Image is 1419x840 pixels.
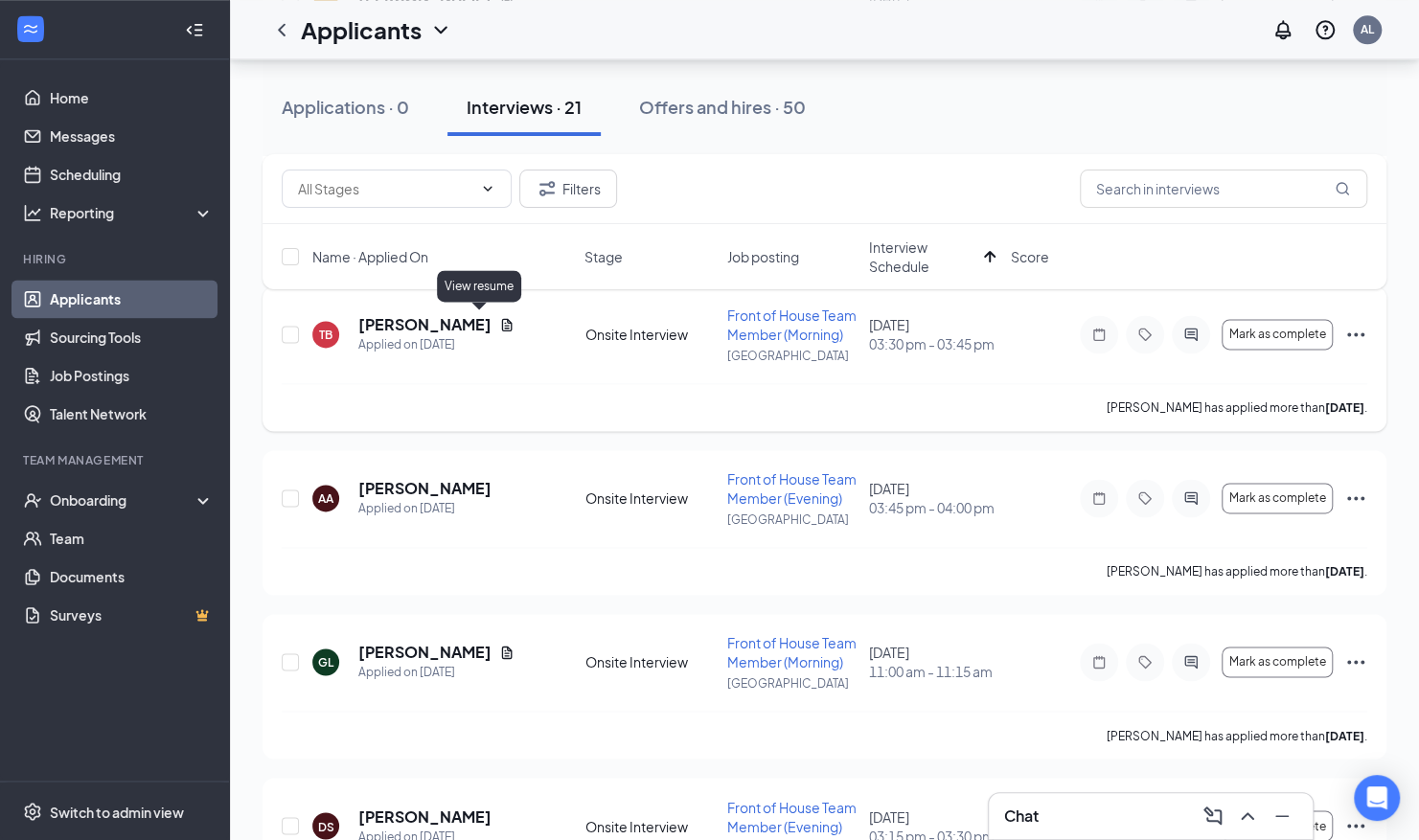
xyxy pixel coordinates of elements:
[1314,18,1337,41] svg: QuestionInfo
[1087,327,1110,342] svg: Note
[1222,319,1333,350] button: Mark as complete
[23,490,42,510] svg: UserCheck
[50,356,214,395] a: Job Postings
[429,18,452,41] svg: ChevronDown
[1202,805,1224,828] svg: ComposeMessage
[1222,647,1333,677] button: Mark as complete
[869,643,999,681] div: [DATE]
[584,816,715,835] div: Onsite Interview
[1232,801,1263,831] button: ChevronUp
[50,557,214,596] a: Documents
[584,247,623,266] span: Stage
[50,79,214,117] a: Home
[1133,327,1156,342] svg: Tag
[869,662,999,681] span: 11:00 am - 11:15 am
[318,818,334,834] div: DS
[319,327,332,343] div: TB
[23,452,210,468] div: Team Management
[50,155,214,193] a: Scheduling
[1228,491,1325,505] span: Mark as complete
[1087,654,1110,670] svg: Note
[727,511,858,528] p: [GEOGRAPHIC_DATA]
[584,652,715,671] div: Onsite Interview
[1335,181,1350,196] svg: MagnifyingGlass
[23,251,210,267] div: Hiring
[358,478,492,499] h5: [PERSON_NAME]
[584,325,715,344] div: Onsite Interview
[298,178,472,199] input: All Stages
[1361,21,1374,37] div: AL
[23,802,42,821] svg: Settings
[499,317,515,332] svg: Document
[1080,170,1367,208] input: Search in interviews
[727,348,858,364] p: [GEOGRAPHIC_DATA]
[1267,801,1297,831] button: Minimize
[1087,490,1110,506] svg: Note
[727,306,857,343] span: Front of House Team Member (Morning)
[1344,487,1367,510] svg: Ellipses
[358,314,492,335] h5: [PERSON_NAME]
[270,18,293,41] svg: ChevronLeft
[1228,655,1325,669] span: Mark as complete
[50,395,214,433] a: Talent Network
[50,596,214,634] a: SurveysCrown
[23,203,42,222] svg: Analysis
[869,334,999,353] span: 03:30 pm - 03:45 pm
[50,490,197,510] div: Onboarding
[480,181,495,196] svg: ChevronDown
[50,802,184,821] div: Switch to admin view
[1344,650,1367,673] svg: Ellipses
[50,519,214,557] a: Team
[869,498,999,517] span: 03:45 pm - 04:00 pm
[318,654,333,670] div: GL
[467,95,582,119] div: Interviews · 21
[50,318,214,356] a: Sourcing Tools
[358,806,492,827] h5: [PERSON_NAME]
[50,117,214,155] a: Messages
[358,335,515,354] div: Applied on [DATE]
[50,203,215,222] div: Reporting
[1179,327,1202,342] svg: ActiveChat
[1271,18,1294,41] svg: Notifications
[1354,775,1400,821] div: Open Intercom Messenger
[1344,814,1367,837] svg: Ellipses
[1222,483,1333,513] button: Mark as complete
[437,270,521,302] div: View resume
[318,490,333,507] div: AA
[1325,728,1364,742] b: [DATE]
[301,13,422,46] h1: Applicants
[312,247,428,266] span: Name · Applied On
[1325,400,1364,415] b: [DATE]
[282,95,409,119] div: Applications · 0
[358,642,492,663] h5: [PERSON_NAME]
[584,488,715,508] div: Onsite Interview
[1004,806,1039,827] h3: Chat
[727,634,857,670] span: Front of House Team Member (Morning)
[1198,801,1228,831] button: ComposeMessage
[185,20,204,39] svg: Collapse
[727,470,857,507] span: Front of House Team Member (Evening)
[727,675,858,692] p: [GEOGRAPHIC_DATA]
[1344,323,1367,346] svg: Ellipses
[1179,654,1202,670] svg: ActiveChat
[519,170,617,208] button: Filter Filters
[869,238,976,276] span: Interview Schedule
[1011,247,1049,266] span: Score
[1133,654,1156,670] svg: Tag
[1179,490,1202,506] svg: ActiveChat
[536,177,559,200] svg: Filter
[978,245,1001,268] svg: ArrowUp
[358,663,515,682] div: Applied on [DATE]
[499,645,515,660] svg: Document
[1270,805,1293,828] svg: Minimize
[639,95,806,119] div: Offers and hires · 50
[1236,805,1259,828] svg: ChevronUp
[1133,490,1156,506] svg: Tag
[50,280,214,318] a: Applicants
[727,798,857,834] span: Front of House Team Member (Evening)
[869,315,999,353] div: [DATE]
[726,247,798,266] span: Job posting
[1107,399,1367,416] p: [PERSON_NAME] has applied more than .
[1107,563,1367,579] p: [PERSON_NAME] has applied more than .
